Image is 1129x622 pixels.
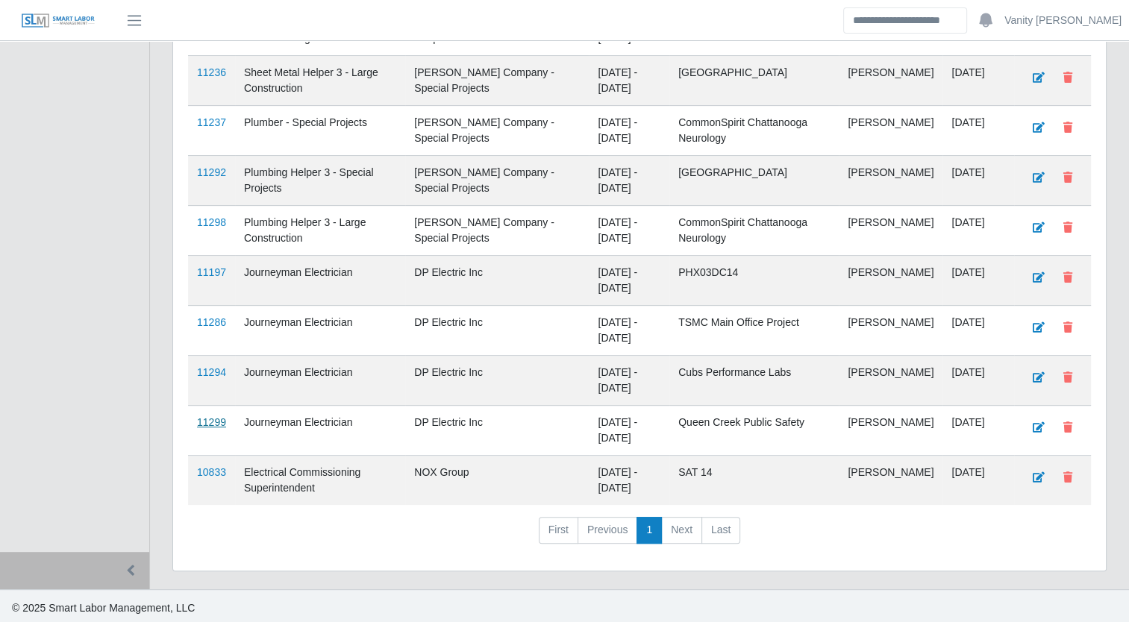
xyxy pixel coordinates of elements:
[839,306,942,356] td: [PERSON_NAME]
[197,416,226,428] a: 11299
[405,256,589,306] td: DP Electric Inc
[669,106,839,156] td: CommonSpirit Chattanooga Neurology
[843,7,967,34] input: Search
[669,456,839,506] td: SAT 14
[942,56,1014,106] td: [DATE]
[197,466,226,478] a: 10833
[669,56,839,106] td: [GEOGRAPHIC_DATA]
[405,156,589,206] td: [PERSON_NAME] Company - Special Projects
[942,406,1014,456] td: [DATE]
[589,106,669,156] td: [DATE] - [DATE]
[235,406,405,456] td: Journeyman Electrician
[235,56,405,106] td: Sheet Metal Helper 3 - Large Construction
[235,256,405,306] td: Journeyman Electrician
[235,156,405,206] td: Plumbing Helper 3 - Special Projects
[1004,13,1122,28] a: Vanity [PERSON_NAME]
[235,206,405,256] td: Plumbing Helper 3 - Large Construction
[839,56,942,106] td: [PERSON_NAME]
[942,106,1014,156] td: [DATE]
[405,456,589,506] td: NOX Group
[405,56,589,106] td: [PERSON_NAME] Company - Special Projects
[839,156,942,206] td: [PERSON_NAME]
[405,206,589,256] td: [PERSON_NAME] Company - Special Projects
[589,456,669,506] td: [DATE] - [DATE]
[839,456,942,506] td: [PERSON_NAME]
[589,156,669,206] td: [DATE] - [DATE]
[669,406,839,456] td: Queen Creek Public Safety
[589,56,669,106] td: [DATE] - [DATE]
[942,256,1014,306] td: [DATE]
[197,366,226,378] a: 11294
[839,406,942,456] td: [PERSON_NAME]
[197,66,226,78] a: 11236
[197,316,226,328] a: 11286
[942,356,1014,406] td: [DATE]
[589,406,669,456] td: [DATE] - [DATE]
[589,356,669,406] td: [DATE] - [DATE]
[589,256,669,306] td: [DATE] - [DATE]
[12,602,195,614] span: © 2025 Smart Labor Management, LLC
[405,306,589,356] td: DP Electric Inc
[197,116,226,128] a: 11237
[942,206,1014,256] td: [DATE]
[589,306,669,356] td: [DATE] - [DATE]
[637,517,662,544] a: 1
[21,13,96,29] img: SLM Logo
[839,106,942,156] td: [PERSON_NAME]
[942,306,1014,356] td: [DATE]
[669,156,839,206] td: [GEOGRAPHIC_DATA]
[669,206,839,256] td: CommonSpirit Chattanooga Neurology
[669,306,839,356] td: TSMC Main Office Project
[669,256,839,306] td: PHX03DC14
[669,356,839,406] td: Cubs Performance Labs
[839,356,942,406] td: [PERSON_NAME]
[235,106,405,156] td: Plumber - Special Projects
[405,406,589,456] td: DP Electric Inc
[197,216,226,228] a: 11298
[839,256,942,306] td: [PERSON_NAME]
[235,356,405,406] td: Journeyman Electrician
[188,517,1091,556] nav: pagination
[235,306,405,356] td: Journeyman Electrician
[235,456,405,506] td: Electrical Commissioning Superintendent
[197,166,226,178] a: 11292
[839,206,942,256] td: [PERSON_NAME]
[405,356,589,406] td: DP Electric Inc
[589,206,669,256] td: [DATE] - [DATE]
[405,106,589,156] td: [PERSON_NAME] Company - Special Projects
[942,156,1014,206] td: [DATE]
[942,456,1014,506] td: [DATE]
[197,266,226,278] a: 11197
